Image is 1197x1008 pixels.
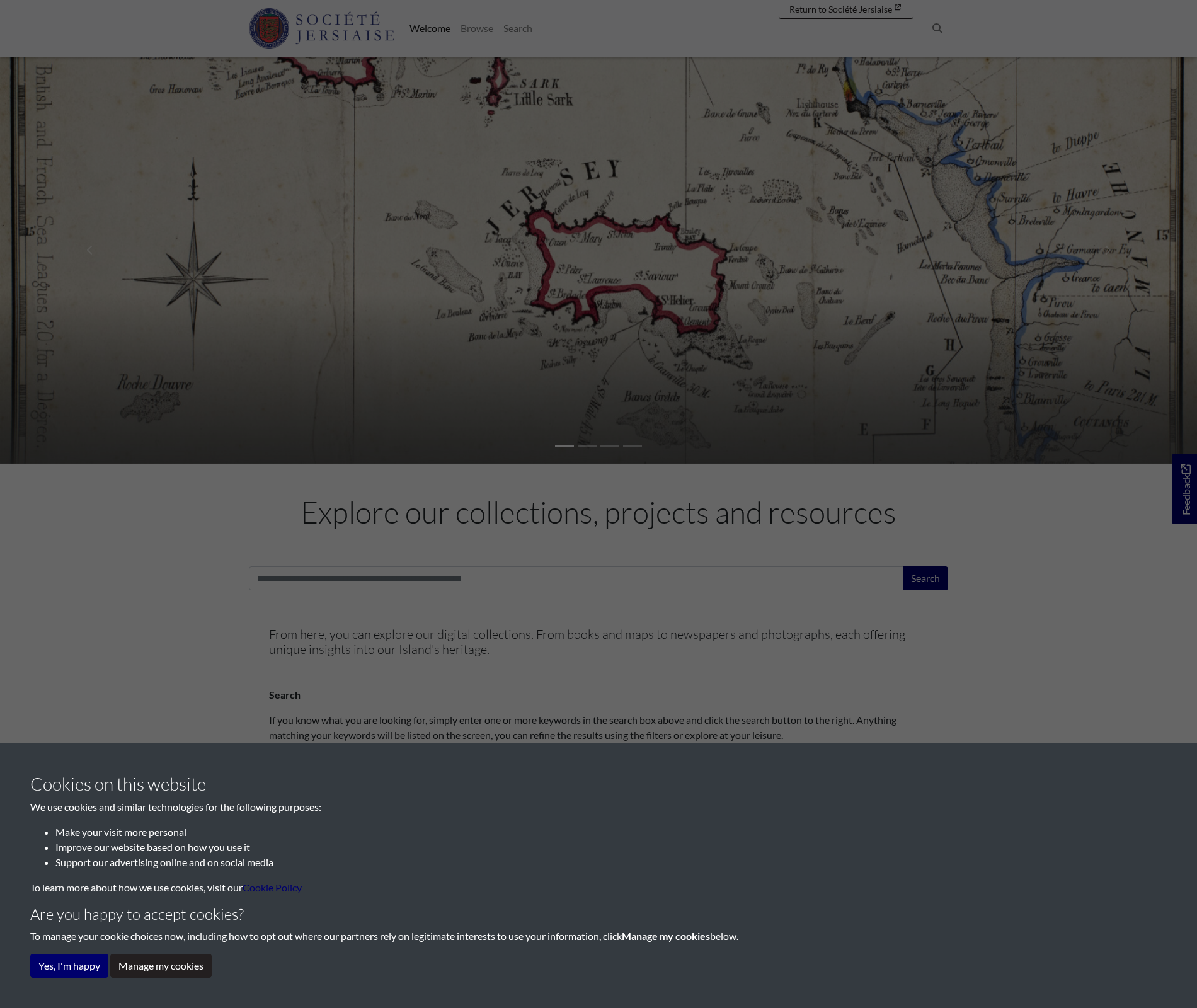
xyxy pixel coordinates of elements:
[55,840,1167,855] li: Improve our website based on how you use it
[30,774,1167,795] h3: Cookies on this website
[622,930,710,942] strong: Manage my cookies
[30,905,1167,924] h4: Are you happy to accept cookies?
[243,881,302,893] a: learn more about cookies
[55,825,1167,840] li: Make your visit more personal
[30,929,1167,944] p: To manage your cookie choices now, including how to opt out where our partners rely on legitimate...
[30,880,1167,895] p: To learn more about how we use cookies, visit our
[30,799,1167,815] p: We use cookies and similar technologies for the following purposes:
[30,954,108,978] button: Yes, I'm happy
[110,954,212,978] button: Manage my cookies
[55,855,1167,870] li: Support our advertising online and on social media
